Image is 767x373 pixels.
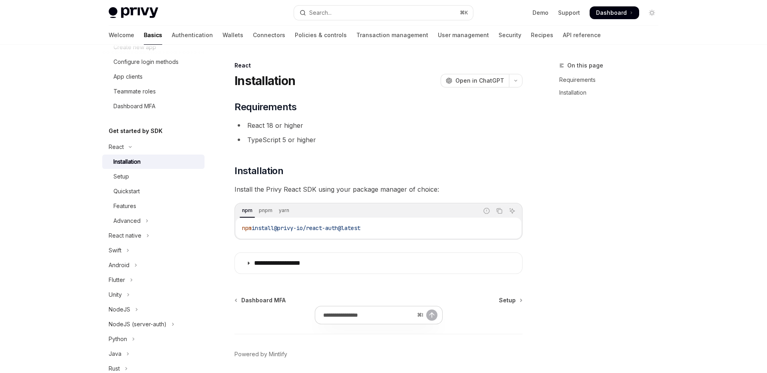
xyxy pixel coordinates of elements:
h5: Get started by SDK [109,126,163,136]
a: Authentication [172,26,213,45]
a: Quickstart [102,184,205,198]
button: Toggle Android section [102,258,205,272]
div: Swift [109,246,121,255]
button: Toggle Java section [102,347,205,361]
button: Toggle NodeJS section [102,302,205,317]
button: Copy the contents from the code block [494,206,505,216]
button: Ask AI [507,206,517,216]
div: Installation [113,157,141,167]
a: API reference [563,26,601,45]
span: ⌘ K [460,10,468,16]
span: npm [242,224,252,232]
div: Unity [109,290,122,300]
input: Ask a question... [323,306,414,324]
span: Install the Privy React SDK using your package manager of choice: [234,184,523,195]
div: Features [113,201,136,211]
div: Dashboard MFA [113,101,155,111]
div: React [109,142,124,152]
a: Configure login methods [102,55,205,69]
a: Installation [559,86,665,99]
div: React native [109,231,141,240]
div: Quickstart [113,186,140,196]
button: Toggle NodeJS (server-auth) section [102,317,205,331]
div: React [234,62,523,69]
span: Dashboard MFA [241,296,286,304]
a: Demo [533,9,548,17]
div: pnpm [256,206,275,215]
div: NodeJS (server-auth) [109,319,167,329]
a: Teammate roles [102,84,205,99]
button: Toggle Advanced section [102,214,205,228]
span: On this page [567,61,603,70]
a: Dashboard [590,6,639,19]
a: Powered by Mintlify [234,350,287,358]
div: Configure login methods [113,57,179,67]
button: Open search [294,6,473,20]
button: Send message [426,310,437,321]
div: npm [240,206,255,215]
a: Policies & controls [295,26,347,45]
a: Connectors [253,26,285,45]
a: Transaction management [356,26,428,45]
button: Toggle dark mode [646,6,658,19]
button: Toggle React native section [102,228,205,243]
a: Security [499,26,521,45]
a: User management [438,26,489,45]
button: Toggle Swift section [102,243,205,258]
span: @privy-io/react-auth@latest [274,224,360,232]
a: Installation [102,155,205,169]
a: Wallets [223,26,243,45]
div: Search... [309,8,332,18]
a: Dashboard MFA [235,296,286,304]
li: React 18 or higher [234,120,523,131]
div: Teammate roles [113,87,156,96]
div: App clients [113,72,143,81]
button: Toggle Flutter section [102,273,205,287]
button: Toggle Python section [102,332,205,346]
span: Installation [234,165,283,177]
a: Welcome [109,26,134,45]
span: Dashboard [596,9,627,17]
a: Recipes [531,26,553,45]
button: Open in ChatGPT [441,74,509,87]
div: Advanced [113,216,141,226]
button: Toggle Unity section [102,288,205,302]
a: Requirements [559,73,665,86]
li: TypeScript 5 or higher [234,134,523,145]
a: Features [102,199,205,213]
div: Java [109,349,121,359]
span: Requirements [234,101,296,113]
a: Dashboard MFA [102,99,205,113]
div: Flutter [109,275,125,285]
span: Open in ChatGPT [455,77,504,85]
div: NodeJS [109,305,130,314]
a: Basics [144,26,162,45]
a: Setup [102,169,205,184]
a: Support [558,9,580,17]
div: Android [109,260,129,270]
button: Report incorrect code [481,206,492,216]
span: install [252,224,274,232]
button: Toggle React section [102,140,205,154]
span: Setup [499,296,516,304]
div: Python [109,334,127,344]
a: Setup [499,296,522,304]
div: yarn [276,206,292,215]
img: light logo [109,7,158,18]
div: Setup [113,172,129,181]
a: App clients [102,69,205,84]
h1: Installation [234,73,295,88]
